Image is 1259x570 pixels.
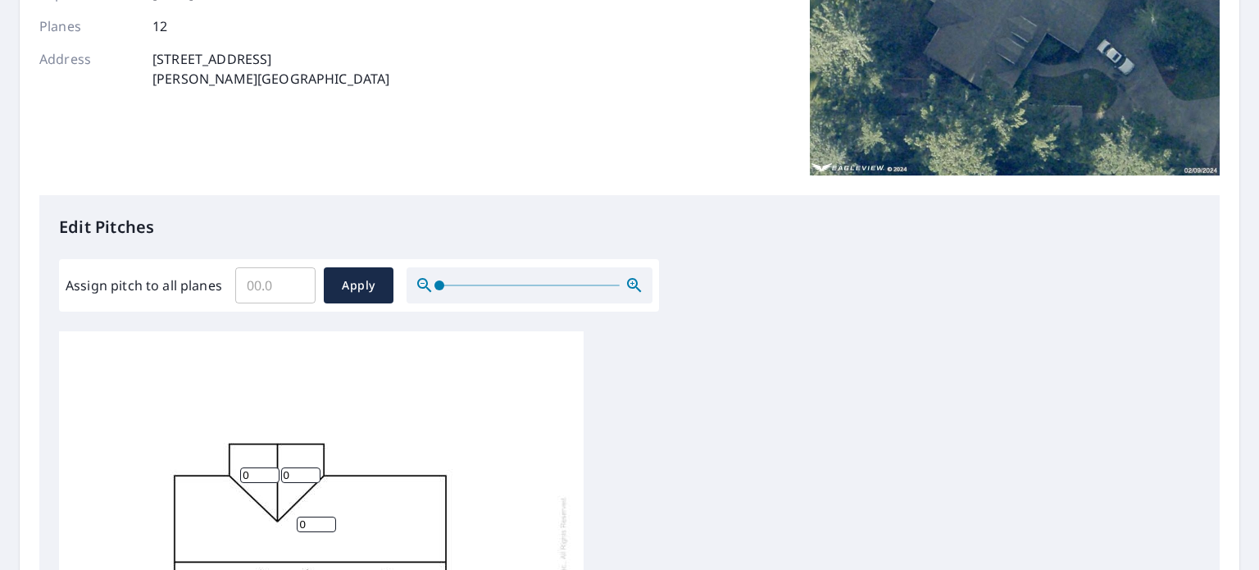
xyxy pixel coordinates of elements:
label: Assign pitch to all planes [66,276,222,295]
input: 00.0 [235,262,316,308]
span: Apply [337,276,380,296]
p: 12 [152,16,167,36]
button: Apply [324,267,393,303]
p: Address [39,49,138,89]
p: Edit Pitches [59,215,1200,239]
p: Planes [39,16,138,36]
p: [STREET_ADDRESS] [PERSON_NAME][GEOGRAPHIC_DATA] [152,49,390,89]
